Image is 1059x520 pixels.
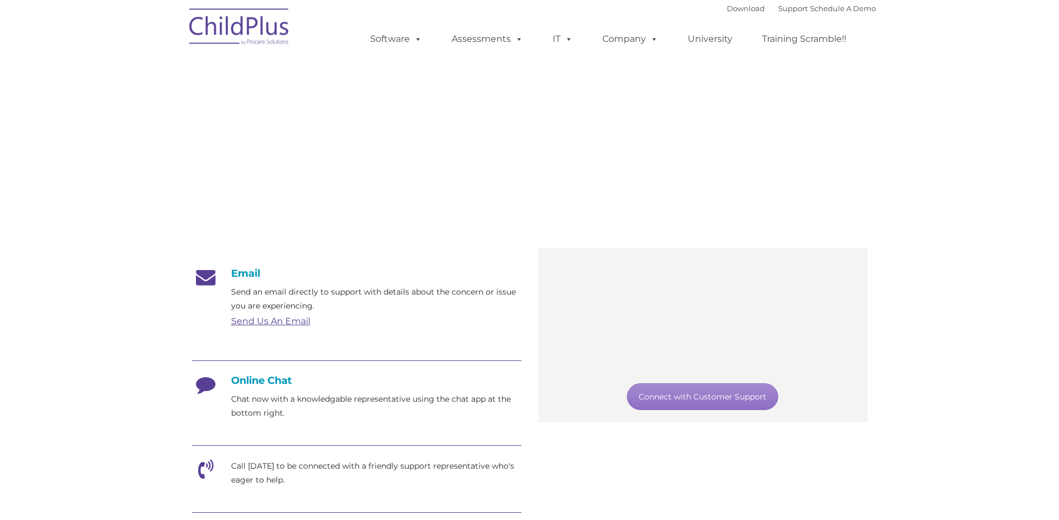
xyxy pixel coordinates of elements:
a: IT [542,28,584,50]
a: Software [359,28,433,50]
a: Support [778,4,808,13]
p: Call [DATE] to be connected with a friendly support representative who's eager to help. [231,459,521,487]
img: ChildPlus by Procare Solutions [184,1,295,56]
h4: Online Chat [192,374,521,387]
p: Send an email directly to support with details about the concern or issue you are experiencing. [231,285,521,313]
p: Chat now with a knowledgable representative using the chat app at the bottom right. [231,392,521,420]
a: Download [727,4,765,13]
a: Training Scramble!! [751,28,857,50]
a: Send Us An Email [231,316,310,326]
a: Connect with Customer Support [627,383,778,410]
a: Assessments [440,28,534,50]
a: Schedule A Demo [810,4,876,13]
h4: Email [192,267,521,280]
a: University [677,28,744,50]
font: | [727,4,876,13]
a: Company [591,28,669,50]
